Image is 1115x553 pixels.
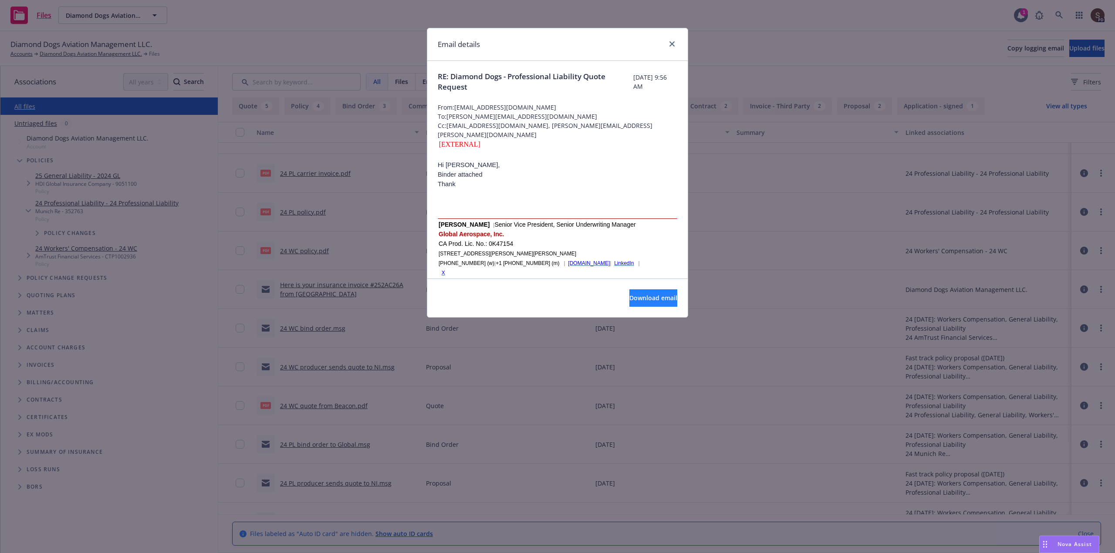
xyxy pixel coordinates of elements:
span: RE: Diamond Dogs - Professional Liability Quote Request [438,71,633,92]
p: Hi [PERSON_NAME], [438,160,677,170]
span: | [493,222,494,228]
span: To: [PERSON_NAME][EMAIL_ADDRESS][DOMAIN_NAME] [438,112,677,121]
a: LinkedIn [614,259,634,266]
a: X [442,269,445,276]
span: From: [EMAIL_ADDRESS][DOMAIN_NAME] [438,103,677,112]
span: [DATE] 9:56 AM [633,73,677,91]
span: Senior Vice President, Senior Underwriting Manager [494,221,635,228]
h1: Email details [438,39,480,50]
span: [PERSON_NAME] [439,221,490,228]
button: Nova Assist [1039,536,1099,553]
div: Drag to move [1040,536,1051,553]
a: close [667,39,677,49]
span: Cc: [EMAIL_ADDRESS][DOMAIN_NAME], [PERSON_NAME][EMAIL_ADDRESS][PERSON_NAME][DOMAIN_NAME] [438,121,677,139]
span: [DOMAIN_NAME] [568,260,610,266]
span: [STREET_ADDRESS][PERSON_NAME][PERSON_NAME] [439,251,576,257]
span: | [639,260,640,266]
p: Binder attached [438,170,677,179]
div: [EXTERNAL] [438,139,677,150]
p: Thank [438,179,677,189]
button: Download email [629,289,677,307]
span: Nova Assist [1058,540,1092,548]
span: +1 [PHONE_NUMBER] (m) [496,260,559,266]
span: | [494,260,496,266]
span: X [442,270,445,276]
span: [PHONE_NUMBER] [439,260,486,266]
span: LinkedIn [614,260,634,266]
a: [DOMAIN_NAME] [568,259,610,266]
span: (w) [487,260,494,266]
span: | [564,260,565,266]
span: Global Aerospace, Inc. [439,231,504,238]
span: CA Prod. Lic. No.: 0K47154 [439,240,513,247]
span: | [610,260,611,266]
span: Download email [629,294,677,302]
